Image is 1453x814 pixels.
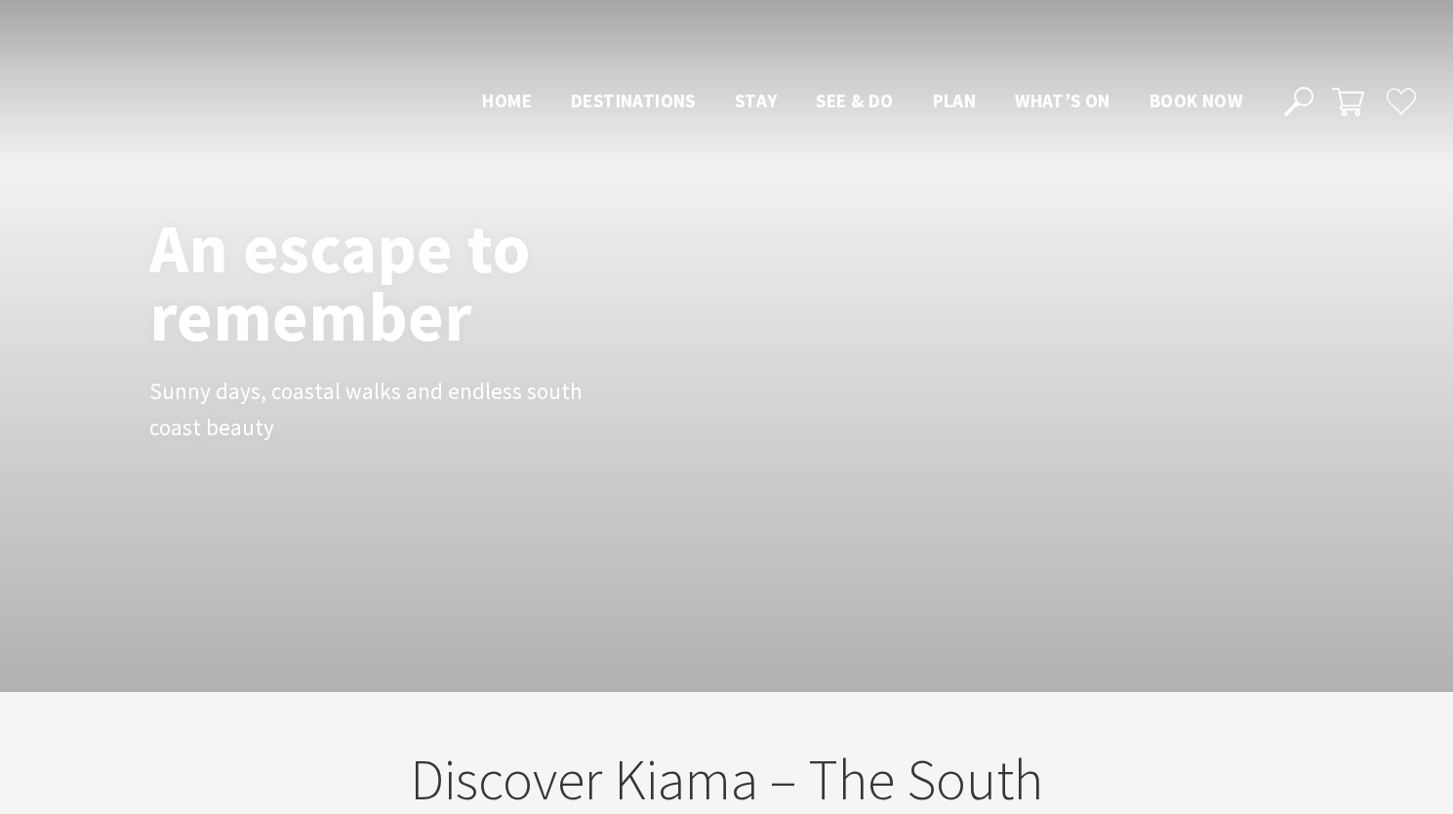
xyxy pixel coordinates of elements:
[482,89,532,112] span: Home
[571,89,696,112] span: Destinations
[149,375,588,447] p: Sunny days, coastal walks and endless south coast beauty
[1150,89,1242,112] span: Book now
[463,86,1262,118] nav: Main Menu
[816,89,893,112] span: See & Do
[1015,89,1110,112] span: What’s On
[735,89,778,112] span: Stay
[149,215,686,351] h1: An escape to remember
[933,89,977,112] span: Plan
